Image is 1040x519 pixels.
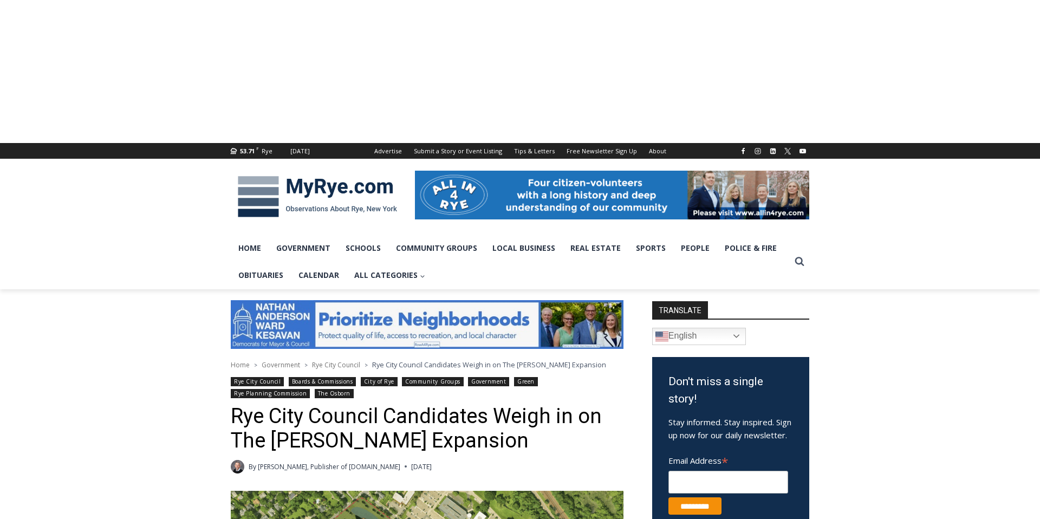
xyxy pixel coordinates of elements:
[628,235,673,262] a: Sports
[563,235,628,262] a: Real Estate
[781,145,794,158] a: X
[368,143,672,159] nav: Secondary Navigation
[262,360,300,369] a: Government
[388,235,485,262] a: Community Groups
[249,462,256,472] span: By
[411,462,432,472] time: [DATE]
[231,235,269,262] a: Home
[231,360,250,369] a: Home
[347,262,433,289] a: All Categories
[256,145,259,151] span: F
[408,143,508,159] a: Submit a Story or Event Listing
[402,377,463,386] a: Community Groups
[312,360,360,369] a: Rye City Council
[231,389,310,398] a: Rye Planning Commission
[368,143,408,159] a: Advertise
[290,146,310,156] div: [DATE]
[240,147,255,155] span: 53.71
[361,377,398,386] a: City of Rye
[231,168,404,225] img: MyRye.com
[291,262,347,289] a: Calendar
[751,145,764,158] a: Instagram
[315,389,354,398] a: The Osborn
[643,143,672,159] a: About
[790,252,809,271] button: View Search Form
[354,269,425,281] span: All Categories
[668,450,788,469] label: Email Address
[485,235,563,262] a: Local Business
[289,377,356,386] a: Boards & Commissions
[655,330,668,343] img: en
[231,404,623,453] h1: Rye City Council Candidates Weigh in on The [PERSON_NAME] Expansion
[258,462,400,471] a: [PERSON_NAME], Publisher of [DOMAIN_NAME]
[668,416,793,442] p: Stay informed. Stay inspired. Sign up now for our daily newsletter.
[652,301,708,319] strong: TRANSLATE
[231,377,284,386] a: Rye City Council
[231,235,790,289] nav: Primary Navigation
[766,145,779,158] a: Linkedin
[304,361,308,369] span: >
[372,360,606,369] span: Rye City Council Candidates Weigh in on The [PERSON_NAME] Expansion
[673,235,717,262] a: People
[468,377,509,386] a: Government
[415,171,809,219] img: All in for Rye
[717,235,784,262] a: Police & Fire
[269,235,338,262] a: Government
[796,145,809,158] a: YouTube
[737,145,750,158] a: Facebook
[508,143,561,159] a: Tips & Letters
[338,235,388,262] a: Schools
[668,373,793,407] h3: Don't miss a single story!
[231,359,623,370] nav: Breadcrumbs
[561,143,643,159] a: Free Newsletter Sign Up
[231,460,244,473] a: Author image
[254,361,257,369] span: >
[365,361,368,369] span: >
[514,377,538,386] a: Green
[652,328,746,345] a: English
[262,146,272,156] div: Rye
[231,262,291,289] a: Obituaries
